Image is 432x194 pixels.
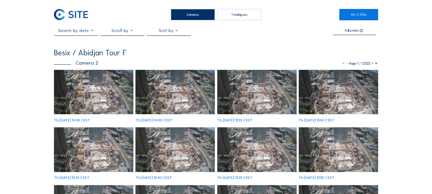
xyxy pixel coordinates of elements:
div: Cameras [171,9,215,20]
img: image_53274581 [54,127,133,172]
div: Fullscreen [345,29,358,33]
div: Th [DATE] 14:00 CEST [135,118,172,122]
div: Th [DATE] 13:50 CEST [299,118,334,122]
div: Th [DATE] 13:40 CEST [135,176,171,180]
span: Page 1 / 23322 [349,61,370,66]
a: C-SITE Logo [54,9,93,20]
img: image_53275109 [54,70,133,115]
div: Th [DATE] 13:35 CEST [217,176,252,180]
div: Th [DATE] 13:45 CEST [54,176,89,180]
div: Th [DATE] 14:05 CEST [54,118,90,122]
img: C-SITE Logo [54,9,88,20]
div: Camera 2 [54,60,98,65]
img: image_53274326 [135,127,215,172]
img: image_53274989 [135,70,215,115]
img: image_53274110 [299,127,378,172]
input: Search by date 󰅀 [54,28,98,33]
a: My C-Site [339,9,378,20]
div: Th [DATE] 13:30 CEST [299,176,334,180]
div: Th [DATE] 13:55 CEST [217,118,252,122]
div: Besix / Abidjan Tour F [54,49,126,57]
div: Timelapses [217,9,261,20]
img: image_53274744 [217,70,297,115]
img: image_53274240 [217,127,297,172]
img: image_53274662 [299,70,378,115]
